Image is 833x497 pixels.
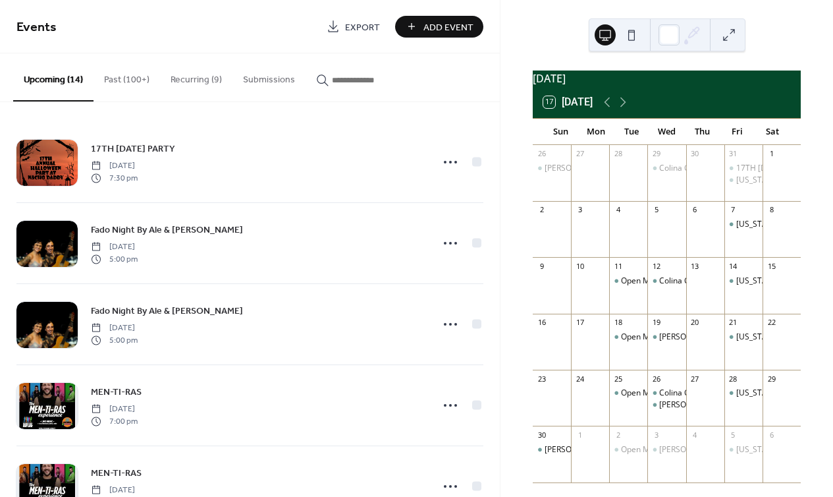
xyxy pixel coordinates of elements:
span: 5:00 pm [91,253,138,265]
div: [PERSON_NAME] and friends [659,399,765,411]
div: Texas Embassy Blues Band at Nacho Daddy [724,276,763,287]
button: Submissions [232,53,306,100]
span: 17TH [DATE] PARTY [91,142,175,156]
div: 18 [613,318,623,328]
div: 12 [651,261,661,271]
div: 10 [575,261,585,271]
div: [PERSON_NAME] & The ROXSAND Band [545,163,690,174]
div: 30 [537,430,547,440]
div: 22 [766,318,776,328]
div: [PERSON_NAME] and friends [659,444,765,455]
div: Colina Charity Bingo [659,163,734,174]
div: 11 [613,261,623,271]
div: [PERSON_NAME] and friends [659,332,765,343]
div: Sat [755,119,790,145]
span: 5:00 pm [91,334,138,346]
button: 17[DATE] [539,93,597,111]
span: [DATE] [91,403,138,415]
a: Fado Night By Ale & [PERSON_NAME] [91,303,243,318]
span: Add Event [423,20,473,34]
div: Mon [579,119,614,145]
div: 24 [575,374,585,384]
div: 21 [728,318,738,328]
div: Texas Embassy Blues Band at Nacho Daddy [724,444,763,455]
div: 6 [690,205,700,215]
span: [DATE] [91,160,138,172]
div: 25 [613,374,623,384]
div: 2 [613,430,623,440]
div: 31 [728,149,738,159]
button: Recurring (9) [160,53,232,100]
span: MEN-TI-RAS [91,386,142,399]
div: Thu [684,119,720,145]
div: 1 [766,149,776,159]
div: 4 [690,430,700,440]
div: 17 [575,318,585,328]
div: Open Mic with Gouda and Friends [609,332,647,343]
div: [PERSON_NAME] & The ROXSAND Band [545,444,690,455]
button: Past (100+) [94,53,160,100]
div: 28 [728,374,738,384]
div: Open Mic with Gouda and Friends [609,388,647,399]
span: 7:30 pm [91,172,138,184]
a: 17TH [DATE] PARTY [91,141,175,156]
div: 14 [728,261,738,271]
div: 5 [728,430,738,440]
button: Add Event [395,16,483,38]
div: 4 [613,205,623,215]
div: 9 [537,261,547,271]
div: Open Mic with [PERSON_NAME] and Friends [621,332,782,343]
span: Fado Night By Ale & [PERSON_NAME] [91,305,243,318]
div: 27 [575,149,585,159]
span: Fado Night By Ale & [PERSON_NAME] [91,223,243,237]
div: Open Mic with [PERSON_NAME] and Friends [621,444,782,455]
div: Open Mic with Gouda and Friends [609,276,647,287]
div: 19 [651,318,661,328]
div: 26 [651,374,661,384]
span: 7:00 pm [91,415,138,427]
div: 29 [766,374,776,384]
a: Fado Night By Ale & [PERSON_NAME] [91,222,243,237]
div: Texas Embassy Blues Band at Nacho Daddy [724,332,763,343]
div: KEVIN ANTHONY & The ROXSAND Band [533,444,571,455]
div: Open Mic with [PERSON_NAME] and Friends [621,276,782,287]
div: Amy Armstrong and friends [647,332,685,343]
div: 13 [690,261,700,271]
div: 3 [651,430,661,440]
div: 8 [766,205,776,215]
div: Open Mic with Gouda and Friends [609,444,647,455]
div: Wed [649,119,685,145]
div: 28 [613,149,623,159]
div: Colina Charity Bingo [647,388,685,399]
div: 3 [575,205,585,215]
div: Colina Charity Bingo [647,276,685,287]
div: [DATE] [533,71,801,86]
div: Sun [543,119,579,145]
div: Texas Embassy Blues Band at Nacho Daddy [724,175,763,186]
div: 26 [537,149,547,159]
div: Texas Embassy Blues Band at Nacho Daddy [724,219,763,230]
div: Open Mic with [PERSON_NAME] and Friends [621,388,782,399]
div: 23 [537,374,547,384]
div: Fri [720,119,755,145]
div: Tue [614,119,649,145]
div: KEVIN ANTHONY & The ROXSAND Band [533,163,571,174]
div: 16 [537,318,547,328]
button: Upcoming (14) [13,53,94,102]
div: 17TH [DATE] PARTY [736,163,809,174]
span: Export [345,20,380,34]
a: Export [317,16,390,38]
div: 29 [651,149,661,159]
div: Colina Charity Bingo [659,388,734,399]
span: [DATE] [91,484,138,496]
a: MEN-TI-RAS [91,384,142,399]
div: 27 [690,374,700,384]
span: MEN-TI-RAS [91,467,142,481]
span: Events [16,15,57,40]
div: 20 [690,318,700,328]
div: Colina Charity Bingo [659,276,734,287]
div: 2 [537,205,547,215]
div: Colina Charity Bingo [647,163,685,174]
div: 6 [766,430,776,440]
